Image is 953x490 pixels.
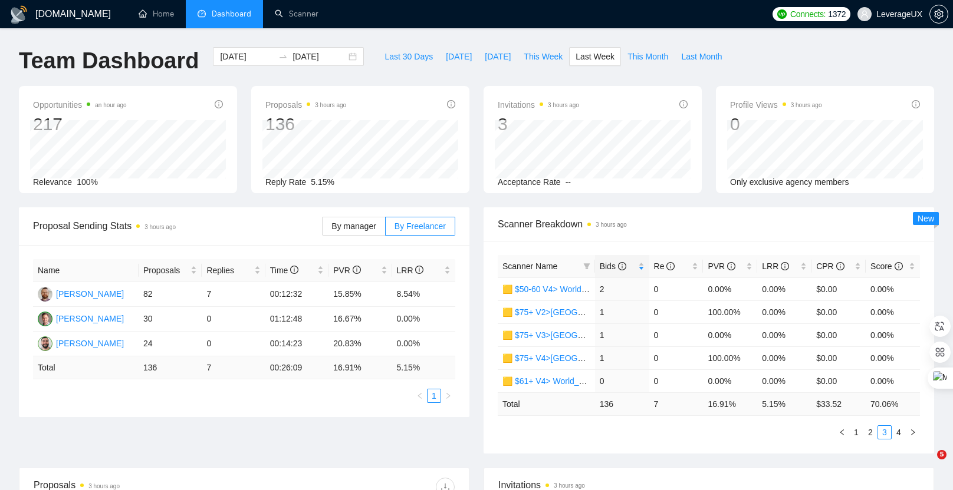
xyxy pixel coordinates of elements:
[33,356,139,379] td: Total
[781,262,789,270] span: info-circle
[581,257,593,275] span: filter
[929,9,948,19] a: setting
[498,177,561,187] span: Acceptance Rate
[730,113,822,135] div: 0
[502,261,557,271] span: Scanner Name
[703,323,757,346] td: 0.00%
[202,356,265,379] td: 7
[727,262,735,270] span: info-circle
[139,307,202,332] td: 30
[909,429,916,436] span: right
[439,47,478,66] button: [DATE]
[708,261,735,271] span: PVR
[937,450,947,459] span: 5
[38,336,52,351] img: RL
[202,307,265,332] td: 0
[33,113,127,135] div: 217
[415,266,423,274] span: info-circle
[703,346,757,369] td: 100.00%
[860,10,869,18] span: user
[912,100,920,108] span: info-circle
[649,277,704,300] td: 0
[654,261,675,271] span: Re
[583,263,590,270] span: filter
[56,287,124,300] div: [PERSON_NAME]
[870,261,902,271] span: Score
[428,389,441,402] a: 1
[265,307,328,332] td: 01:12:48
[478,47,517,66] button: [DATE]
[757,323,811,346] td: 0.00%
[828,8,846,21] span: 1372
[328,332,392,356] td: 20.83%
[38,312,52,326] img: TV
[596,221,627,228] time: 3 hours ago
[33,218,322,233] span: Proposal Sending Stats
[569,47,621,66] button: Last Week
[333,266,361,275] span: PVR
[757,277,811,300] td: 0.00%
[524,50,563,63] span: This Week
[413,389,427,403] button: left
[315,102,346,108] time: 3 hours ago
[895,262,903,270] span: info-circle
[144,224,176,230] time: 3 hours ago
[77,177,98,187] span: 100%
[202,259,265,282] th: Replies
[378,47,439,66] button: Last 30 Days
[353,266,361,274] span: info-circle
[730,177,849,187] span: Only exclusive agency members
[681,50,722,63] span: Last Month
[892,425,906,439] li: 4
[703,369,757,392] td: 0.00%
[88,483,120,489] time: 3 hours ago
[416,392,423,399] span: left
[270,266,298,275] span: Time
[265,282,328,307] td: 00:12:32
[202,332,265,356] td: 0
[502,307,827,317] a: 🟨 $75+ V2>[GEOGRAPHIC_DATA]+[GEOGRAPHIC_DATA] Only_Tony-UX/UI_General
[595,369,649,392] td: 0
[576,50,614,63] span: Last Week
[413,389,427,403] li: Previous Page
[679,100,688,108] span: info-circle
[595,300,649,323] td: 1
[811,323,866,346] td: $0.00
[566,177,571,187] span: --
[215,100,223,108] span: info-circle
[502,376,714,386] a: 🟨 $61+ V4> World_Design Only_Roman-UX/UI_General
[918,214,934,223] span: New
[627,50,668,63] span: This Month
[811,277,866,300] td: $0.00
[441,389,455,403] li: Next Page
[703,277,757,300] td: 0.00%
[392,307,455,332] td: 0.00%
[19,47,199,75] h1: Team Dashboard
[293,50,346,63] input: End date
[220,50,274,63] input: Start date
[703,300,757,323] td: 100.00%
[139,332,202,356] td: 24
[866,277,920,300] td: 0.00%
[33,177,72,187] span: Relevance
[906,425,920,439] button: right
[929,5,948,24] button: setting
[649,323,704,346] td: 0
[866,300,920,323] td: 0.00%
[502,284,744,294] a: 🟨 $50-60 V4> World_Design Only_Roman-Web Design_General
[595,346,649,369] td: 1
[265,356,328,379] td: 00:26:09
[502,330,827,340] a: 🟨 $75+ V3>[GEOGRAPHIC_DATA]+[GEOGRAPHIC_DATA] Only_Tony-UX/UI_General
[485,50,511,63] span: [DATE]
[791,102,822,108] time: 3 hours ago
[906,425,920,439] li: Next Page
[816,261,844,271] span: CPR
[278,52,288,61] span: to
[385,50,433,63] span: Last 30 Days
[328,282,392,307] td: 15.85%
[328,307,392,332] td: 16.67%
[265,98,346,112] span: Proposals
[446,50,472,63] span: [DATE]
[139,356,202,379] td: 136
[502,353,827,363] a: 🟨 $75+ V4>[GEOGRAPHIC_DATA]+[GEOGRAPHIC_DATA] Only_Tony-UX/UI_General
